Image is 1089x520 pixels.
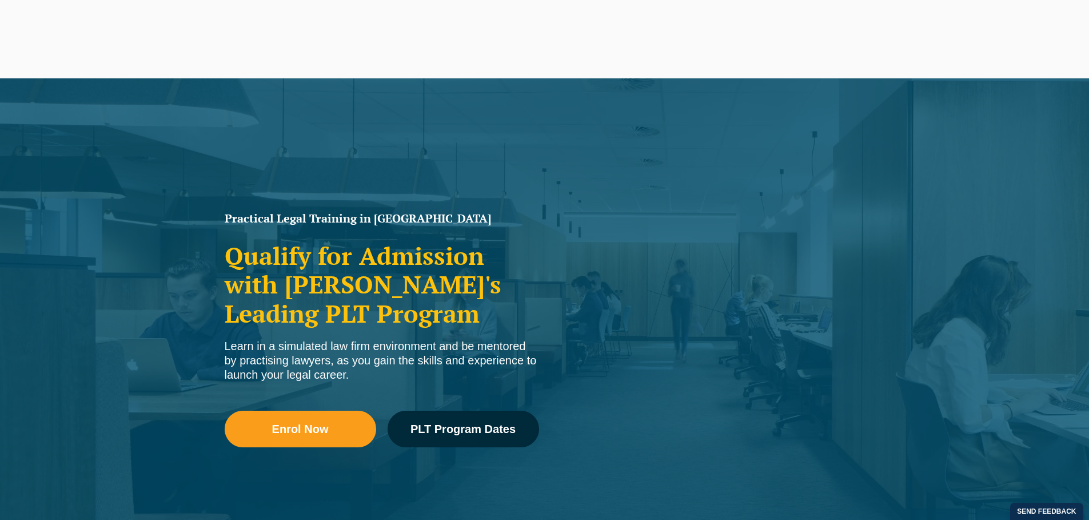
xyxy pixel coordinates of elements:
span: Enrol Now [272,423,329,435]
h2: Qualify for Admission with [PERSON_NAME]'s Leading PLT Program [225,241,539,328]
div: Learn in a simulated law firm environment and be mentored by practising lawyers, as you gain the ... [225,339,539,382]
a: PLT Program Dates [388,411,539,447]
span: PLT Program Dates [410,423,516,435]
h1: Practical Legal Training in [GEOGRAPHIC_DATA] [225,213,539,224]
a: Enrol Now [225,411,376,447]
